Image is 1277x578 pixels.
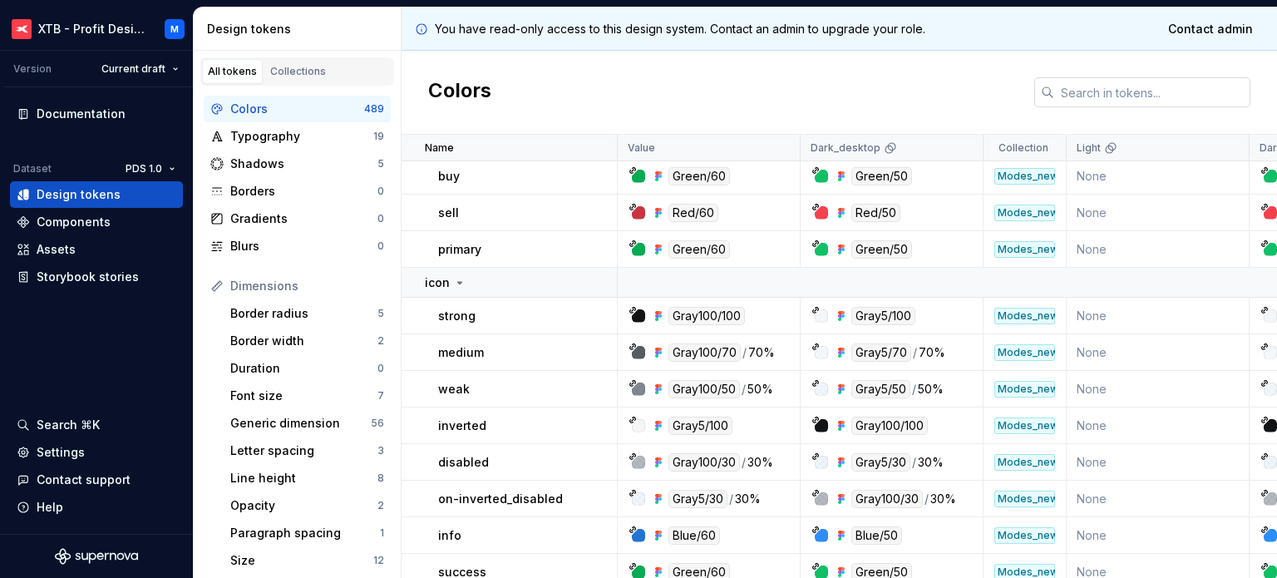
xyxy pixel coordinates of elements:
[994,344,1055,361] div: Modes_new
[668,417,732,435] div: Gray5/100
[1067,195,1250,231] td: None
[55,548,138,565] svg: Supernova Logo
[224,520,391,546] a: Paragraph spacing1
[230,210,377,227] div: Gradients
[37,106,126,122] div: Documentation
[204,151,391,177] a: Shadows5
[10,412,183,438] button: Search ⌘K
[13,62,52,76] div: Version
[1054,77,1250,107] input: Search in tokens...
[377,499,384,512] div: 2
[851,204,900,222] div: Red/50
[425,274,450,291] p: icon
[919,343,945,362] div: 70%
[851,417,928,435] div: Gray100/100
[912,453,916,472] div: /
[270,65,326,78] div: Collections
[230,278,384,294] div: Dimensions
[364,102,384,116] div: 489
[851,453,910,472] div: Gray5/30
[37,241,76,258] div: Assets
[851,240,912,259] div: Green/50
[224,355,391,382] a: Duration0
[438,491,563,507] p: on-inverted_disabled
[742,343,747,362] div: /
[118,157,183,180] button: PDS 1.0
[126,162,162,175] span: PDS 1.0
[851,526,902,545] div: Blue/50
[377,444,384,457] div: 3
[425,141,454,155] p: Name
[10,439,183,466] a: Settings
[230,470,377,487] div: Line height
[668,167,730,185] div: Green/60
[1168,21,1253,37] span: Contact admin
[438,168,460,185] p: buy
[668,240,730,259] div: Green/60
[224,410,391,437] a: Generic dimension56
[377,212,384,225] div: 0
[1067,371,1250,408] td: None
[438,417,486,434] p: inverted
[438,308,476,324] p: strong
[204,178,391,205] a: Borders0
[668,307,745,325] div: Gray100/100
[994,527,1055,544] div: Modes_new
[94,57,186,81] button: Current draft
[224,328,391,354] a: Border width2
[438,527,461,544] p: info
[10,209,183,235] a: Components
[851,380,910,398] div: Gray5/50
[37,472,131,488] div: Contact support
[230,183,377,200] div: Borders
[230,238,377,254] div: Blurs
[10,264,183,290] a: Storybook stories
[230,497,377,514] div: Opacity
[438,344,484,361] p: medium
[918,380,944,398] div: 50%
[438,241,481,258] p: primary
[1077,141,1101,155] p: Light
[1067,158,1250,195] td: None
[1157,14,1264,44] a: Contact admin
[204,205,391,232] a: Gradients0
[230,552,373,569] div: Size
[37,186,121,203] div: Design tokens
[628,141,655,155] p: Value
[851,490,923,508] div: Gray100/30
[37,499,63,516] div: Help
[428,77,491,107] h2: Colors
[377,307,384,320] div: 5
[224,383,391,409] a: Font size7
[37,214,111,230] div: Components
[994,241,1055,258] div: Modes_new
[924,490,929,508] div: /
[747,453,773,472] div: 30%
[668,453,740,472] div: Gray100/30
[748,343,775,362] div: 70%
[230,388,377,404] div: Font size
[230,128,373,145] div: Typography
[170,22,179,36] div: M
[913,343,917,362] div: /
[1067,517,1250,554] td: None
[377,472,384,485] div: 8
[994,381,1055,398] div: Modes_new
[380,526,384,540] div: 1
[101,62,165,76] span: Current draft
[371,417,384,430] div: 56
[207,21,394,37] div: Design tokens
[224,492,391,519] a: Opacity2
[10,494,183,521] button: Help
[377,240,384,253] div: 0
[851,167,912,185] div: Green/50
[994,417,1055,434] div: Modes_new
[811,141,880,155] p: Dark_desktop
[851,343,911,362] div: Gray5/70
[998,141,1048,155] p: Collection
[224,465,391,492] a: Line height8
[729,490,733,508] div: /
[1067,444,1250,481] td: None
[224,300,391,327] a: Border radius5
